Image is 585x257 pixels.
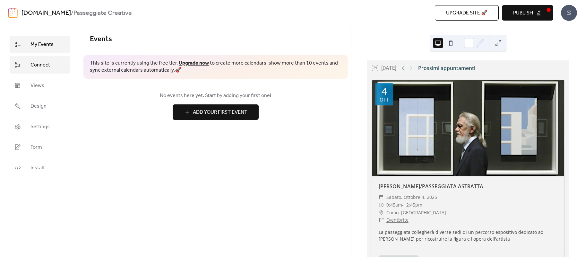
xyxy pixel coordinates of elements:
[386,209,446,217] span: Como, [GEOGRAPHIC_DATA]
[30,61,50,69] span: Connect
[382,86,387,96] div: 4
[30,164,44,172] span: Install
[10,36,70,53] a: My Events
[502,5,553,21] button: Publish
[379,209,384,217] div: ​
[10,97,70,115] a: Design
[30,123,50,131] span: Settings
[386,217,409,223] a: Eventbrite
[90,60,341,74] span: This site is currently using the free tier. to create more calendars, show more than 10 events an...
[379,201,384,209] div: ​
[386,201,402,209] span: 9:45am
[73,7,132,19] b: Passeggiate Creative
[446,9,487,17] span: Upgrade site 🚀
[418,64,475,72] div: Prossimi appuntamenti
[8,8,18,18] img: logo
[90,92,341,100] span: No events here yet. Start by adding your first one!
[179,58,209,68] a: Upgrade now
[10,138,70,156] a: Form
[22,7,71,19] a: [DOMAIN_NAME]
[513,9,533,17] span: Publish
[71,7,73,19] b: /
[30,82,44,90] span: Views
[379,183,483,190] a: [PERSON_NAME]/PASSEGGIATA ASTRATTA
[173,104,259,120] button: Add Your First Event
[379,193,384,201] div: ​
[386,193,437,201] span: sabato, ottobre 4, 2025
[193,109,247,116] span: Add Your First Event
[10,56,70,74] a: Connect
[561,5,577,21] div: S
[30,144,42,151] span: Form
[10,118,70,135] a: Settings
[10,159,70,176] a: Install
[402,201,404,209] span: -
[30,41,54,49] span: My Events
[380,97,389,102] div: ott
[379,216,384,224] div: ​
[30,102,47,110] span: Design
[90,32,112,46] span: Events
[372,229,564,242] div: La passeggiata collegherà diverse sedi di un percorso espositivo dedicato ad [PERSON_NAME] per ri...
[435,5,499,21] button: Upgrade site 🚀
[10,77,70,94] a: Views
[90,104,341,120] a: Add Your First Event
[404,201,422,209] span: 12:45pm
